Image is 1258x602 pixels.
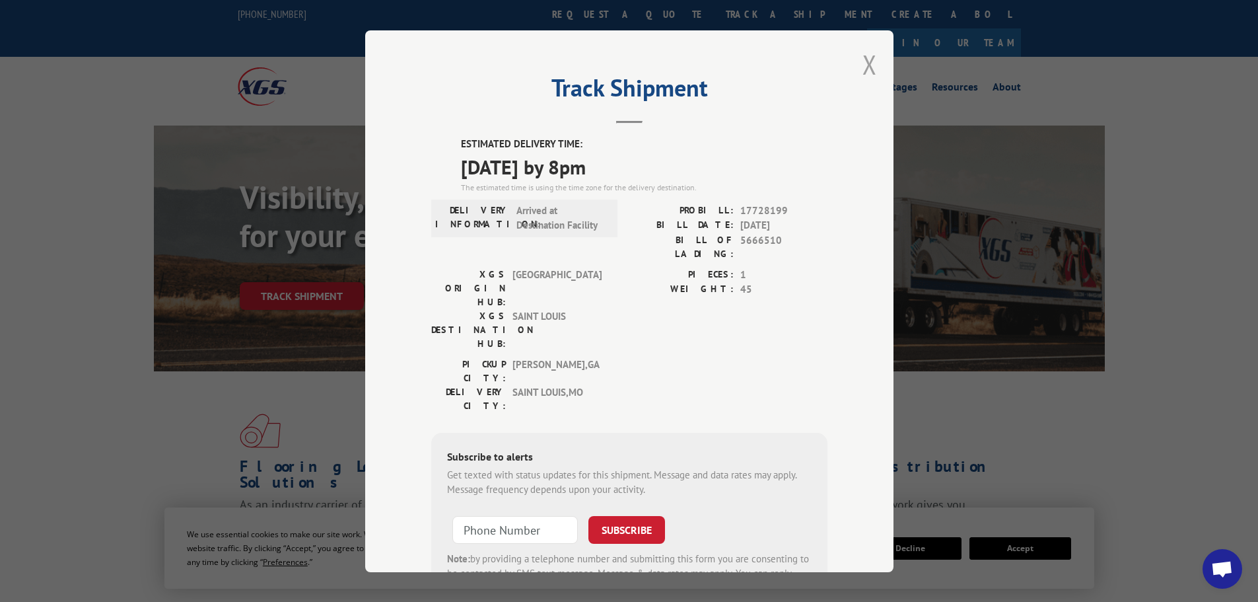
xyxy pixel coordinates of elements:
[629,233,734,260] label: BILL OF LADING:
[629,203,734,218] label: PROBILL:
[740,267,827,282] span: 1
[461,181,827,193] div: The estimated time is using the time zone for the delivery destination.
[461,137,827,152] label: ESTIMATED DELIVERY TIME:
[512,309,602,350] span: SAINT LOUIS
[512,357,602,385] span: [PERSON_NAME] , GA
[461,151,827,181] span: [DATE] by 8pm
[452,515,578,543] input: Phone Number
[629,267,734,282] label: PIECES:
[447,552,470,564] strong: Note:
[512,267,602,309] span: [GEOGRAPHIC_DATA]
[431,357,506,385] label: PICKUP CITY:
[862,47,877,82] button: Close modal
[512,385,602,412] span: SAINT LOUIS , MO
[431,385,506,412] label: DELIVERY CITY:
[431,267,506,309] label: XGS ORIGIN HUB:
[516,203,606,233] span: Arrived at Destination Facility
[447,448,812,467] div: Subscribe to alerts
[1203,549,1242,589] div: Open chat
[740,282,827,297] span: 45
[588,515,665,543] button: SUBSCRIBE
[740,233,827,260] span: 5666510
[447,551,812,596] div: by providing a telephone number and submitting this form you are consenting to be contacted by SM...
[740,218,827,233] span: [DATE]
[629,282,734,297] label: WEIGHT:
[447,467,812,497] div: Get texted with status updates for this shipment. Message and data rates may apply. Message frequ...
[435,203,510,233] label: DELIVERY INFORMATION:
[740,203,827,218] span: 17728199
[431,309,506,350] label: XGS DESTINATION HUB:
[629,218,734,233] label: BILL DATE:
[431,79,827,104] h2: Track Shipment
